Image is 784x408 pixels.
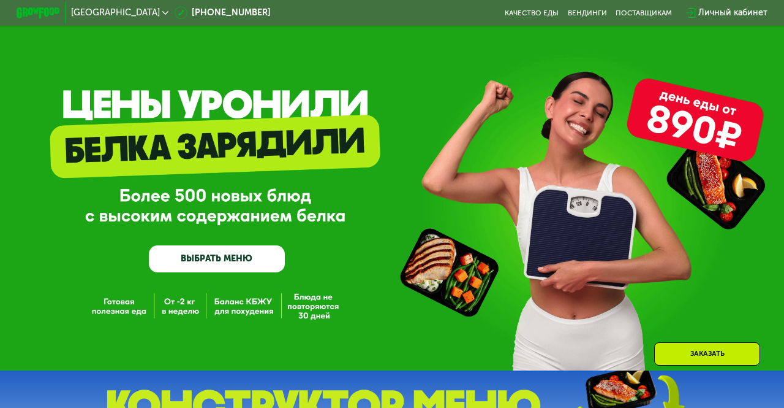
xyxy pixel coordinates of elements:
span: [GEOGRAPHIC_DATA] [71,9,160,17]
div: поставщикам [616,9,672,17]
a: [PHONE_NUMBER] [175,6,271,19]
a: Качество еды [505,9,559,17]
a: Вендинги [568,9,607,17]
a: ВЫБРАТЬ МЕНЮ [149,245,284,272]
div: Заказать [654,342,760,366]
div: Личный кабинет [698,6,767,19]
